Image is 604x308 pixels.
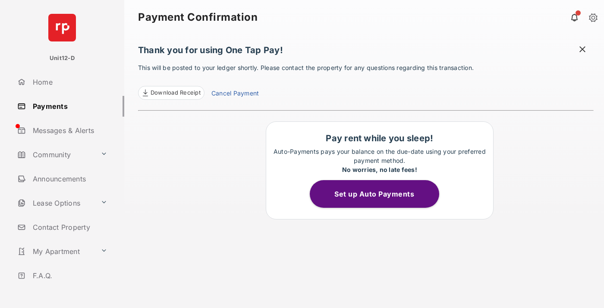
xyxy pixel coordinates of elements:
a: Contact Property [14,217,124,238]
a: Announcements [14,168,124,189]
a: Lease Options [14,193,97,213]
a: Community [14,144,97,165]
a: Download Receipt [138,86,204,100]
p: Auto-Payments pays your balance on the due-date using your preferred payment method. [271,147,489,174]
span: Download Receipt [151,89,201,97]
h1: Pay rent while you sleep! [271,133,489,143]
strong: Payment Confirmation [138,12,258,22]
div: No worries, no late fees! [271,165,489,174]
button: Set up Auto Payments [310,180,439,208]
a: Cancel Payment [211,89,259,100]
a: F.A.Q. [14,265,124,286]
h1: Thank you for using One Tap Pay! [138,45,594,60]
a: Home [14,72,124,92]
a: Set up Auto Payments [310,190,450,198]
a: Messages & Alerts [14,120,124,141]
p: This will be posted to your ledger shortly. Please contact the property for any questions regardi... [138,63,594,100]
a: My Apartment [14,241,97,262]
p: Unit12-D [50,54,75,63]
img: svg+xml;base64,PHN2ZyB4bWxucz0iaHR0cDovL3d3dy53My5vcmcvMjAwMC9zdmciIHdpZHRoPSI2NCIgaGVpZ2h0PSI2NC... [48,14,76,41]
a: Payments [14,96,124,117]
